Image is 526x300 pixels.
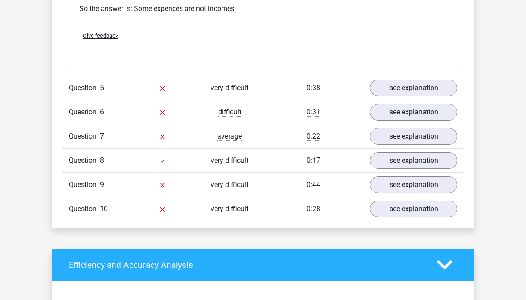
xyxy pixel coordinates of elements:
span: Question [69,83,100,93]
span: very difficult [211,84,248,92]
span: 0:31 [307,108,320,117]
a: see explanation [370,104,457,121]
span: very difficult [211,156,248,165]
span: difficult [218,108,241,117]
a: see explanation [370,128,457,145]
span: 0:17 [307,156,320,165]
span: 6 [100,108,104,116]
span: 5 [100,84,104,92]
span: 0:38 [307,84,320,92]
span: Question [69,131,100,142]
span: 9 [100,180,104,189]
span: 7 [100,132,104,140]
span: Question [69,179,100,190]
span: 0:44 [307,180,320,189]
span: average [217,132,242,141]
span: Give feedback [83,33,118,39]
a: see explanation [370,201,457,217]
p: So the answer is: Some expences are not incomes [79,4,447,14]
span: very difficult [211,180,248,189]
a: see explanation [370,152,457,169]
span: 10 [100,205,108,213]
a: see explanation [370,80,457,96]
span: very difficult [211,205,248,213]
span: Question [69,107,100,117]
span: 0:28 [307,205,320,213]
span: Question [69,155,100,166]
span: 8 [100,156,104,165]
span: 0:22 [307,132,320,141]
a: see explanation [370,176,457,193]
h4: Efficiency and Accuracy Analysis [69,260,424,270]
span: Question [69,204,100,214]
